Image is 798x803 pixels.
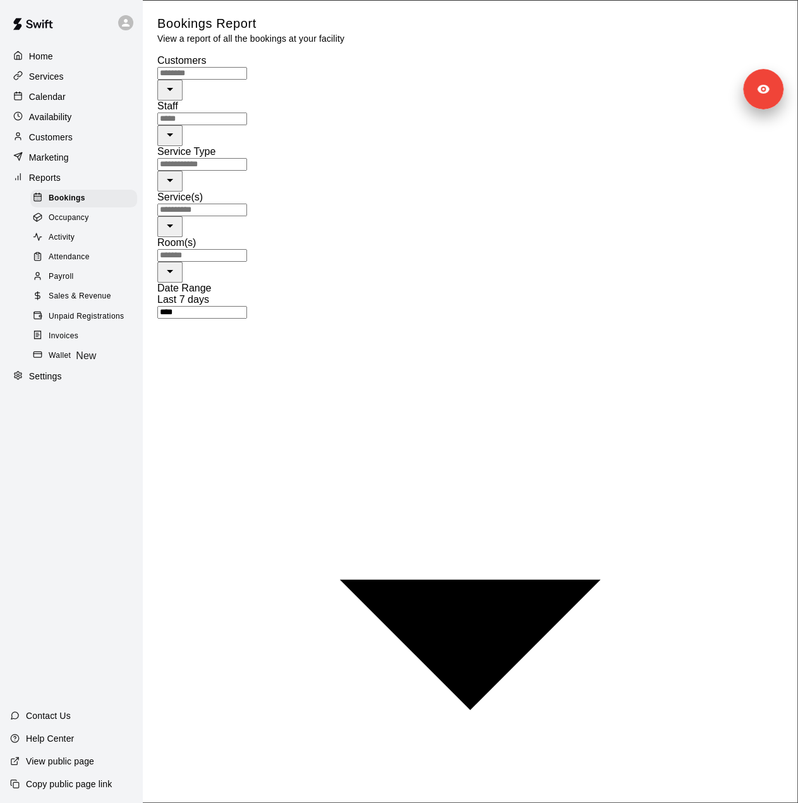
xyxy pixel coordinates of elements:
h5: Bookings Report [157,15,344,32]
p: Reports [29,171,61,184]
p: Help Center [26,732,74,745]
span: Unpaid Registrations [49,310,124,323]
p: Availability [29,111,72,123]
span: Attendance [49,251,90,264]
a: Attendance [30,248,142,267]
div: Attendance [30,248,137,266]
p: Services [29,70,64,83]
p: Home [29,50,53,63]
div: Sales & Revenue [30,288,137,305]
a: Home [10,47,132,66]
a: Availability [10,107,132,126]
div: Bookings [30,190,137,207]
button: Open [157,171,183,192]
a: Marketing [10,148,132,167]
a: Payroll [30,267,142,287]
span: New [71,350,101,361]
p: Contact Us [26,709,71,722]
a: Sales & Revenue [30,287,142,307]
p: View public page [26,755,94,768]
span: Service Type [157,146,215,157]
button: Open [157,80,183,101]
div: Payroll [30,268,137,286]
span: Bookings [49,192,85,205]
span: Customers [157,55,206,66]
a: Services [10,67,132,86]
a: Bookings [30,188,142,208]
div: Occupancy [30,209,137,227]
p: Customers [29,131,73,144]
p: Marketing [29,151,69,164]
button: Open [157,125,183,146]
a: Settings [10,367,132,386]
p: Copy public page link [26,778,112,790]
div: Invoices [30,328,137,345]
a: Reports [10,168,132,187]
a: Occupancy [30,208,142,228]
span: Payroll [49,271,73,283]
span: Room(s) [157,237,196,248]
a: Customers [10,128,132,147]
a: Unpaid Registrations [30,307,142,326]
span: Sales & Revenue [49,290,111,303]
div: Unpaid Registrations [30,308,137,326]
p: Settings [29,370,62,383]
button: Open [157,216,183,237]
span: Staff [157,101,178,111]
div: Activity [30,229,137,247]
span: Date Range [157,283,211,293]
a: Calendar [10,87,132,106]
a: Invoices [30,326,142,346]
span: Invoices [49,330,78,343]
a: Activity [30,228,142,248]
button: Open [157,262,183,283]
span: Activity [49,231,75,244]
p: View a report of all the bookings at your facility [157,32,344,45]
a: WalletNew [30,346,142,365]
span: Wallet [49,350,71,362]
p: Calendar [29,90,66,103]
span: Service(s) [157,192,203,202]
span: Occupancy [49,212,89,224]
div: Last 7 days [157,294,783,305]
div: WalletNew [30,347,137,365]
